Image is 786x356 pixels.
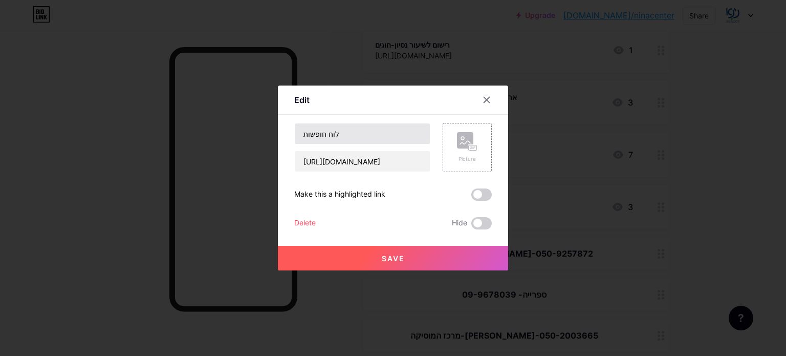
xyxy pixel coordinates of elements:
div: Make this a highlighted link [294,189,385,201]
button: Save [278,246,508,270]
span: Hide [452,217,467,229]
div: Edit [294,94,310,106]
div: Picture [457,155,477,163]
input: URL [295,151,430,172]
span: Save [382,254,405,263]
div: Delete [294,217,316,229]
input: Title [295,123,430,144]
